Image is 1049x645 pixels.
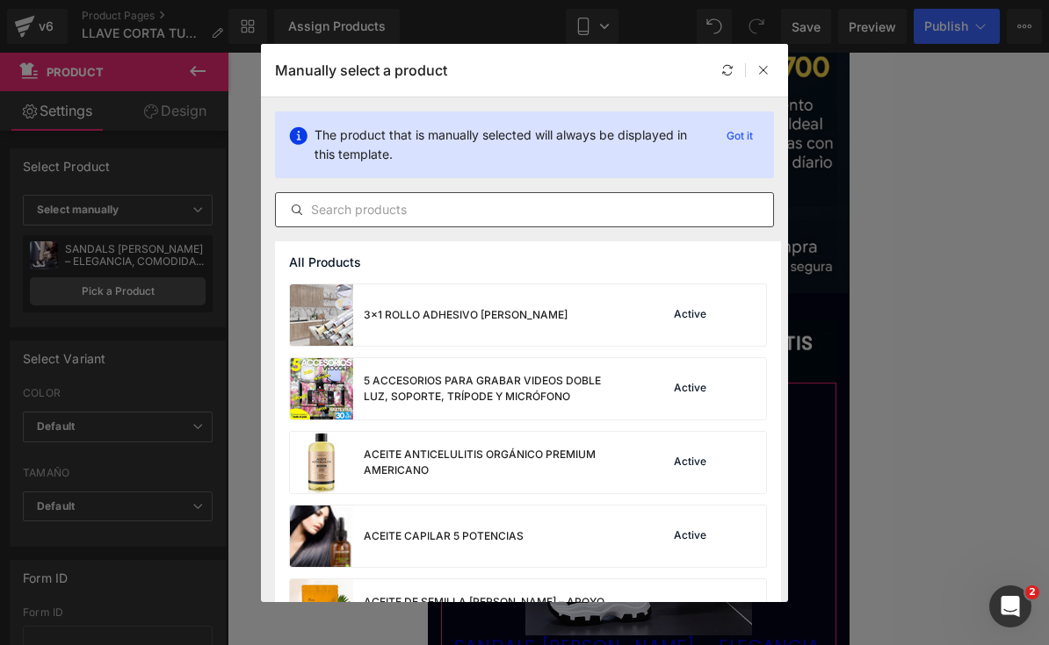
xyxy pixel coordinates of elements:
[240,330,263,356] a: Expand / Collapse
[364,594,627,626] div: ACEITE DE SEMILLA [PERSON_NAME] – APOYO NATURAL PARA TU VEJIGA, HORMONAS Y SUEÑO
[670,529,710,543] div: Active
[315,125,705,164] p: The product that is manually selected will always be displayed in this template.
[364,307,568,323] div: 3x1 ROLLO ADHESIVO [PERSON_NAME]
[183,330,240,356] span: Product
[364,447,627,478] div: ACEITE ANTICELULITIS ORGÁNICO PREMIUM AMERICANO
[276,199,773,220] input: Search products
[720,125,760,147] p: Got it
[670,382,710,396] div: Active
[290,284,353,346] img: product-img
[275,61,447,79] p: Manually select a product
[98,356,324,583] img: SANDALS VALERIA – ELEGANCIA, COMODIDAD Y ESTILO EN CADA PASO 🌺✨
[670,308,710,322] div: Active
[290,579,353,641] img: product-img
[364,528,524,544] div: ACEITE CAPILAR 5 POTENCIAS
[275,241,781,283] div: All Products
[290,358,353,419] img: product-img
[364,373,627,405] div: 5 ACCESORIOS PARA GRABAR VIDEOS DOBLE LUZ, SOPORTE, TRÍPODE Y MICRÓFONO
[290,505,353,567] img: product-img
[290,432,353,493] img: product-img
[989,585,1031,627] iframe: Intercom live chat
[1025,585,1039,599] span: 2
[670,455,710,469] div: Active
